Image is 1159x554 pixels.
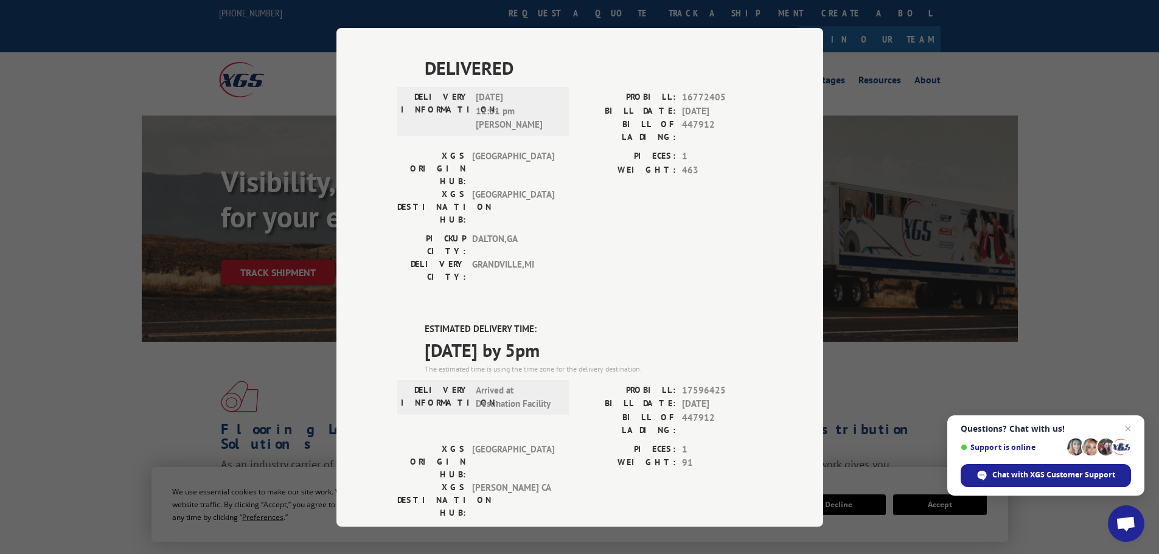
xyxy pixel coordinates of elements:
[472,188,554,226] span: [GEOGRAPHIC_DATA]
[961,464,1131,487] div: Chat with XGS Customer Support
[472,480,554,519] span: [PERSON_NAME] CA
[580,118,676,144] label: BILL OF LADING:
[580,383,676,397] label: PROBILL:
[425,363,762,374] div: The estimated time is using the time zone for the delivery destination.
[425,322,762,336] label: ESTIMATED DELIVERY TIME:
[580,456,676,470] label: WEIGHT:
[580,397,676,411] label: BILL DATE:
[397,480,466,519] label: XGS DESTINATION HUB:
[580,150,676,164] label: PIECES:
[397,150,466,188] label: XGS ORIGIN HUB:
[472,150,554,188] span: [GEOGRAPHIC_DATA]
[682,150,762,164] span: 1
[682,383,762,397] span: 17596425
[682,118,762,144] span: 447912
[425,336,762,363] span: [DATE] by 5pm
[401,91,470,132] label: DELIVERY INFORMATION:
[992,469,1115,480] span: Chat with XGS Customer Support
[961,443,1063,452] span: Support is online
[397,188,466,226] label: XGS DESTINATION HUB:
[397,442,466,480] label: XGS ORIGIN HUB:
[397,525,466,550] label: PICKUP CITY:
[476,383,558,410] span: Arrived at Destination Facility
[401,383,470,410] label: DELIVERY INFORMATION:
[472,258,554,283] span: GRANDVILLE , MI
[472,525,554,550] span: DALTON , GA
[961,424,1131,434] span: Questions? Chat with us!
[580,410,676,436] label: BILL OF LADING:
[472,232,554,258] span: DALTON , GA
[682,442,762,456] span: 1
[682,91,762,105] span: 16772405
[425,54,762,81] span: DELIVERED
[682,104,762,118] span: [DATE]
[580,91,676,105] label: PROBILL:
[1121,421,1135,436] span: Close chat
[580,104,676,118] label: BILL DATE:
[682,410,762,436] span: 447912
[397,232,466,258] label: PICKUP CITY:
[397,258,466,283] label: DELIVERY CITY:
[580,163,676,177] label: WEIGHT:
[580,442,676,456] label: PIECES:
[682,163,762,177] span: 463
[476,91,558,132] span: [DATE] 12:31 pm [PERSON_NAME]
[472,442,554,480] span: [GEOGRAPHIC_DATA]
[1108,505,1144,542] div: Open chat
[682,456,762,470] span: 91
[682,397,762,411] span: [DATE]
